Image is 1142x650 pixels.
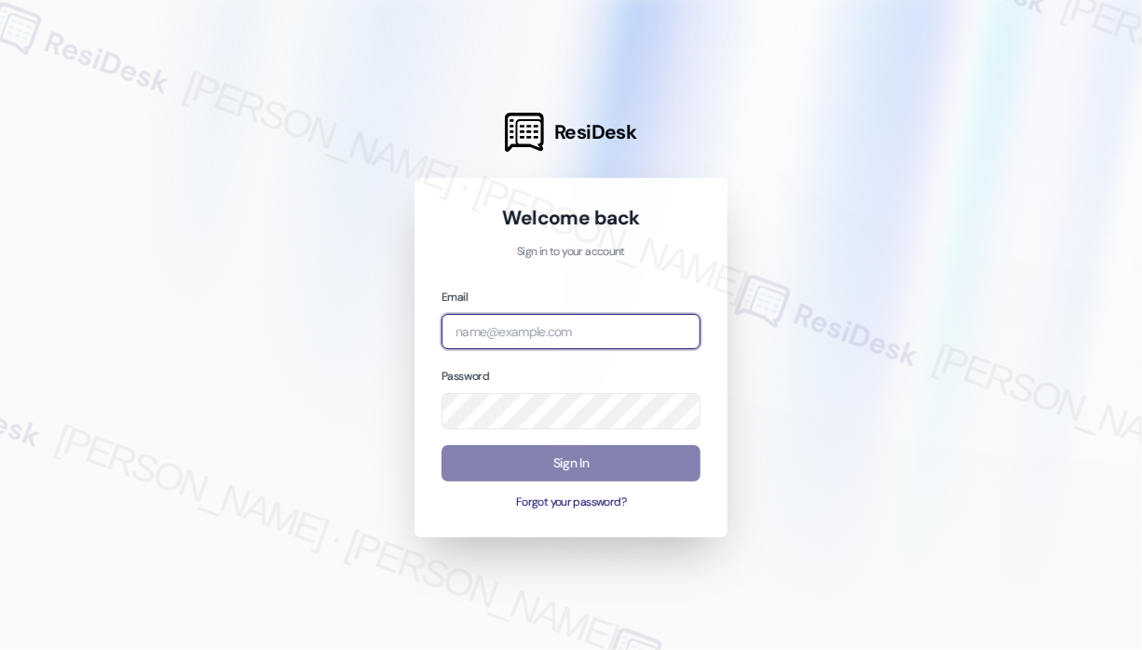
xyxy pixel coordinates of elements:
[442,290,468,305] label: Email
[442,205,700,231] h1: Welcome back
[442,244,700,261] p: Sign in to your account
[442,445,700,481] button: Sign In
[554,119,637,145] span: ResiDesk
[505,113,544,152] img: ResiDesk Logo
[442,369,489,384] label: Password
[442,314,700,350] input: name@example.com
[442,494,700,511] button: Forgot your password?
